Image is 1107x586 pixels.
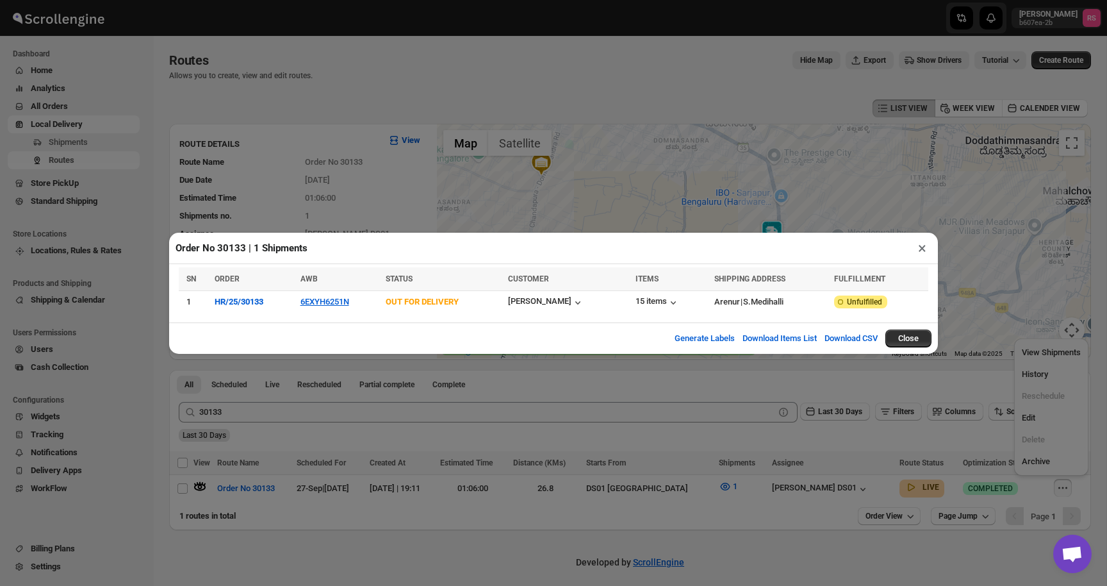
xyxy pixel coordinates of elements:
[735,326,824,351] button: Download Items List
[1053,535,1092,573] div: Open chat
[300,297,349,306] button: 6EXYH6251N
[913,239,931,257] button: ×
[635,296,680,309] button: 15 items
[885,330,931,347] button: Close
[834,274,885,283] span: FULFILLMENT
[176,242,307,255] h2: Order No 30133 | 1 Shipments
[714,274,785,283] span: SHIPPING ADDRESS
[508,296,584,309] button: [PERSON_NAME]
[215,274,240,283] span: ORDER
[635,274,659,283] span: ITEMS
[714,296,826,308] div: |
[300,274,318,283] span: AWB
[817,326,885,351] button: Download CSV
[714,296,740,308] div: Arenur
[508,274,549,283] span: CUSTOMER
[743,296,783,308] div: S.Medihalli
[215,297,263,306] button: HR/25/30133
[186,274,196,283] span: SN
[386,274,413,283] span: STATUS
[179,290,211,313] td: 1
[667,326,742,351] button: Generate Labels
[386,297,459,306] span: OUT FOR DELIVERY
[847,297,882,307] span: Unfulfilled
